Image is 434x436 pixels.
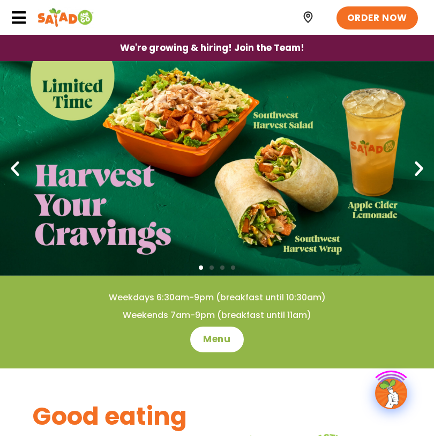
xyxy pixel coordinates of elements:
[190,327,243,352] a: Menu
[336,6,418,30] a: ORDER NOW
[209,265,214,270] span: Go to slide 2
[220,265,225,270] span: Go to slide 3
[203,333,230,346] span: Menu
[409,159,429,178] div: Next slide
[104,35,320,61] a: We're growing & hiring! Join the Team!
[347,12,407,25] span: ORDER NOW
[38,7,94,28] img: Header logo
[199,265,203,270] span: Go to slide 1
[21,309,413,321] h4: Weekends 7am-9pm (breakfast until 11am)
[21,292,413,304] h4: Weekdays 6:30am-9pm (breakfast until 10:30am)
[5,159,25,178] div: Previous slide
[120,43,304,53] span: We're growing & hiring! Join the Team!
[231,265,235,270] span: Go to slide 4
